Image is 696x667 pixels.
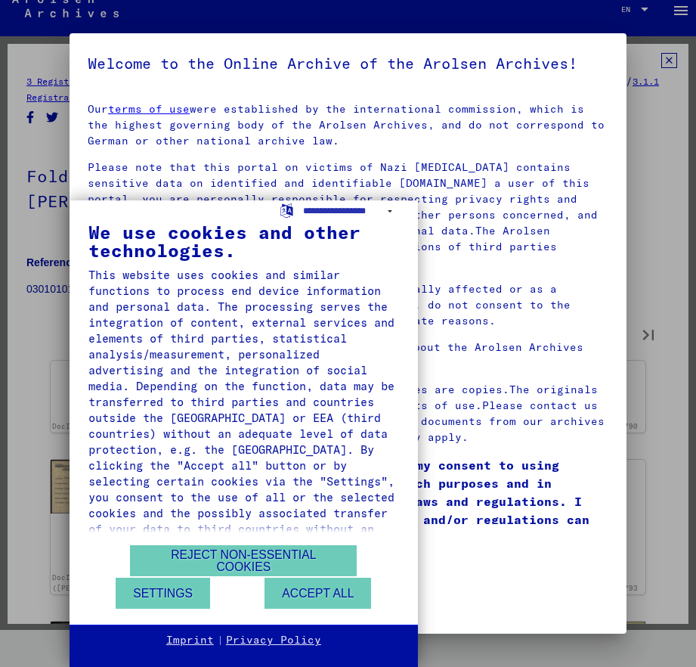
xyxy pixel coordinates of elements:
[88,267,399,553] div: This website uses cookies and similar functions to process end device information and personal da...
[166,633,214,648] a: Imprint
[116,578,210,609] button: Settings
[130,545,357,576] button: Reject non-essential cookies
[88,223,399,259] div: We use cookies and other technologies.
[264,578,371,609] button: Accept all
[226,633,321,648] a: Privacy Policy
